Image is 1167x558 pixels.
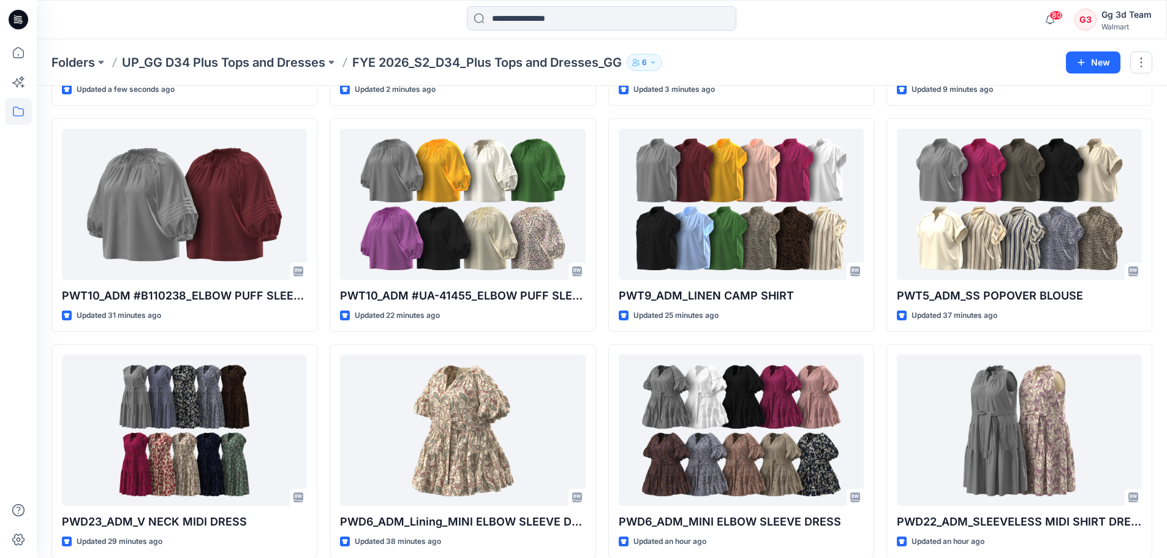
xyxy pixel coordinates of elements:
p: PWT10_ADM #B110238_ELBOW PUFF SLEEVE BLOUSE [62,287,307,304]
p: PWD6_ADM_Lining_MINI ELBOW SLEEVE DRESS [340,513,585,530]
p: Updated 22 minutes ago [355,309,440,322]
p: FYE 2026_S2_D34_Plus Tops and Dresses_GG [352,54,622,71]
a: PWD23_ADM_V NECK MIDI DRESS [62,355,307,506]
p: PWT10_ADM #UA-41455_ELBOW PUFF SLEEVE BLOUSE [340,287,585,304]
p: PWD23_ADM_V NECK MIDI DRESS [62,513,307,530]
p: PWT5_ADM_SS POPOVER BLOUSE [897,287,1142,304]
p: Updated 3 minutes ago [633,83,715,96]
a: PWD6_ADM_Lining_MINI ELBOW SLEEVE DRESS [340,355,585,506]
div: Walmart [1101,22,1152,31]
p: Updated an hour ago [633,535,706,548]
p: PWD22_ADM_SLEEVELESS MIDI SHIRT DRESS(Lining) [897,513,1142,530]
p: Updated 29 minutes ago [77,535,162,548]
p: Updated 37 minutes ago [912,309,997,322]
a: PWD6_ADM_MINI ELBOW SLEEVE DRESS [619,355,864,506]
span: 80 [1049,10,1063,20]
p: Updated 38 minutes ago [355,535,441,548]
a: PWT9_ADM_LINEN CAMP SHIRT [619,129,864,280]
p: Updated a few seconds ago [77,83,175,96]
a: PWT10_ADM #B110238_ELBOW PUFF SLEEVE BLOUSE [62,129,307,280]
a: PWT5_ADM_SS POPOVER BLOUSE [897,129,1142,280]
p: Updated 9 minutes ago [912,83,993,96]
a: PWT10_ADM #UA-41455_ELBOW PUFF SLEEVE BLOUSE [340,129,585,280]
p: Updated an hour ago [912,535,984,548]
div: Gg 3d Team [1101,7,1152,22]
button: New [1066,51,1120,74]
p: Updated 25 minutes ago [633,309,719,322]
p: Updated 31 minutes ago [77,309,161,322]
button: 6 [627,54,662,71]
a: UP_GG D34 Plus Tops and Dresses [122,54,325,71]
p: Updated 2 minutes ago [355,83,436,96]
a: PWD22_ADM_SLEEVELESS MIDI SHIRT DRESS(Lining) [897,355,1142,506]
div: G3 [1074,9,1097,31]
a: Folders [51,54,95,71]
p: PWD6_ADM_MINI ELBOW SLEEVE DRESS [619,513,864,530]
p: 6 [642,56,647,69]
p: PWT9_ADM_LINEN CAMP SHIRT [619,287,864,304]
